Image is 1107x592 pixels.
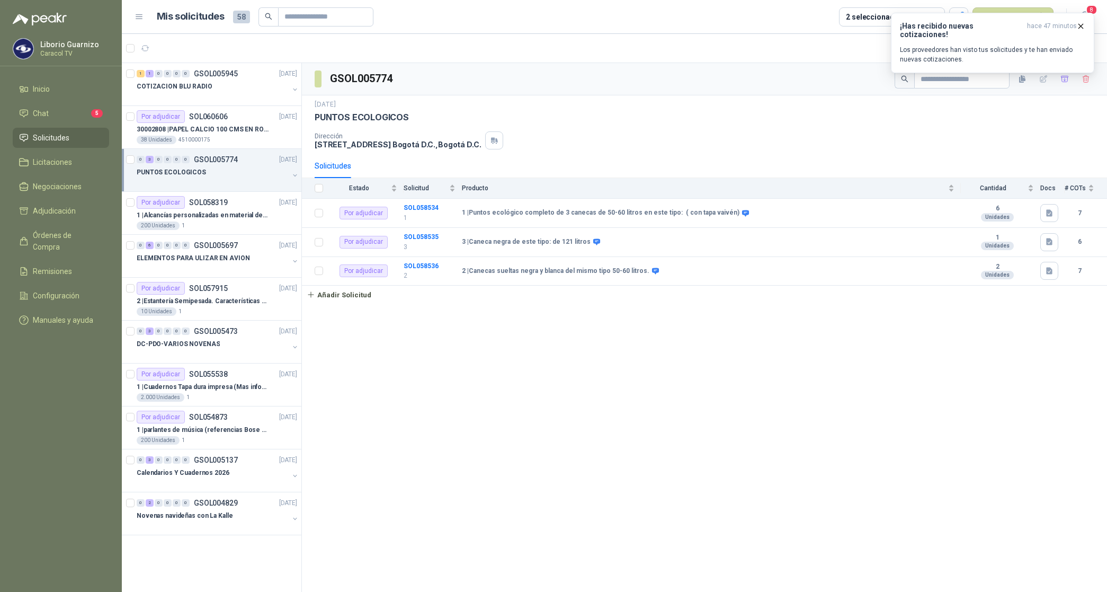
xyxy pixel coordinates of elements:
th: Solicitud [404,178,462,199]
span: Estado [329,184,389,192]
button: Añadir Solicitud [302,286,376,304]
p: [DATE] [279,112,297,122]
p: DC-PDO-VARIOS NOVENAS [137,339,220,349]
p: GSOL005137 [194,456,238,464]
b: SOL058535 [404,233,439,241]
b: 1 | Puntos ecológico completo de 3 canecas de 50-60 litros en este tipo: ( con tapa vaivén) [462,209,739,217]
span: Cantidad [961,184,1025,192]
p: 1 [404,213,456,223]
p: ELEMENTOS PARA ULIZAR EN AVION [137,253,249,263]
div: 2 seleccionadas [846,11,903,23]
div: 0 [137,328,145,335]
span: hace 47 minutos [1027,22,1077,39]
div: 0 [137,156,145,163]
th: Docs [1040,178,1065,199]
a: Inicio [13,79,109,99]
div: 6 [146,242,154,249]
span: search [265,13,272,20]
p: [DATE] [279,455,297,465]
p: COTIZACION BLU RADIO [137,82,212,92]
div: 0 [164,499,172,507]
div: 0 [155,156,163,163]
div: 3 [146,456,154,464]
div: 3 [146,328,154,335]
h1: Mis solicitudes [157,9,225,24]
div: 0 [173,499,181,507]
div: 0 [137,456,145,464]
div: Por adjudicar [137,368,185,381]
p: SOL054873 [189,413,228,421]
p: 2 | Estantería Semipesada. Características en el adjunto [137,296,269,306]
a: Negociaciones [13,176,109,197]
a: 0 3 0 0 0 0 GSOL005137[DATE] Calendarios Y Cuadernos 2026 [137,454,299,488]
div: 0 [182,70,190,77]
div: Solicitudes [315,160,351,172]
a: 0 3 0 0 0 0 GSOL005774[DATE] PUNTOS ECOLOGICOS [137,153,299,187]
b: 6 [961,205,1034,213]
span: Solicitud [404,184,447,192]
div: 0 [164,70,172,77]
div: 200 Unidades [137,222,180,230]
div: 0 [155,242,163,249]
a: Por adjudicarSOL054873[DATE] 1 |parlantes de música (referencias Bose o Alexa) CON MARCACION 1 LO... [122,407,301,449]
a: Remisiones [13,261,109,281]
p: [DATE] [279,198,297,208]
span: Órdenes de Compra [33,229,99,253]
div: 0 [173,456,181,464]
span: Adjudicación [33,205,76,217]
div: Por adjudicar [137,411,185,423]
b: 1 [961,234,1034,242]
div: 10 Unidades [137,307,176,316]
p: GSOL005473 [194,328,238,335]
a: Por adjudicarSOL058319[DATE] 1 |Alcancías personalizadas en material de cerámica (VER ADJUNTO)200... [122,192,301,235]
p: Novenas navideñas con La Kalle [137,511,233,521]
h3: GSOL005774 [330,70,394,87]
p: SOL060606 [189,113,228,120]
b: 6 [1065,237,1094,247]
p: SOL055538 [189,370,228,378]
div: Por adjudicar [340,264,388,277]
div: 0 [155,456,163,464]
span: Solicitudes [33,132,69,144]
div: Unidades [981,242,1014,250]
p: GSOL005697 [194,242,238,249]
p: 1 | Alcancías personalizadas en material de cerámica (VER ADJUNTO) [137,210,269,220]
div: 0 [173,242,181,249]
a: Añadir Solicitud [302,286,1107,304]
p: [DATE] [279,498,297,508]
p: SOL058319 [189,199,228,206]
div: 0 [173,328,181,335]
h3: ¡Has recibido nuevas cotizaciones! [900,22,1023,39]
p: GSOL004829 [194,499,238,507]
div: 0 [155,70,163,77]
button: 8 [1075,7,1094,26]
span: Producto [462,184,946,192]
span: Configuración [33,290,79,302]
a: Licitaciones [13,152,109,172]
div: 0 [155,328,163,335]
p: [DATE] [279,155,297,165]
a: Por adjudicarSOL057915[DATE] 2 |Estantería Semipesada. Características en el adjunto10 Unidades1 [122,278,301,321]
p: [DATE] [279,326,297,337]
p: 1 [186,393,190,402]
div: 0 [155,499,163,507]
a: Adjudicación [13,201,109,221]
div: 3 [146,156,154,163]
p: [DATE] [279,69,297,79]
button: Nueva solicitud [972,7,1054,26]
div: 0 [164,242,172,249]
div: 0 [182,328,190,335]
b: 3 | Caneca negra de este tipo: de 121 litros [462,238,591,246]
a: 0 6 0 0 0 0 GSOL005697[DATE] ELEMENTOS PARA ULIZAR EN AVION [137,239,299,273]
a: Solicitudes [13,128,109,148]
span: # COTs [1065,184,1086,192]
p: Liborio Guarnizo [40,41,106,48]
img: Logo peakr [13,13,67,25]
th: Estado [329,178,404,199]
span: 5 [91,109,103,118]
div: Unidades [981,213,1014,222]
p: Dirección [315,132,481,140]
p: [DATE] [315,100,336,110]
p: [DATE] [279,241,297,251]
th: Cantidad [961,178,1040,199]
